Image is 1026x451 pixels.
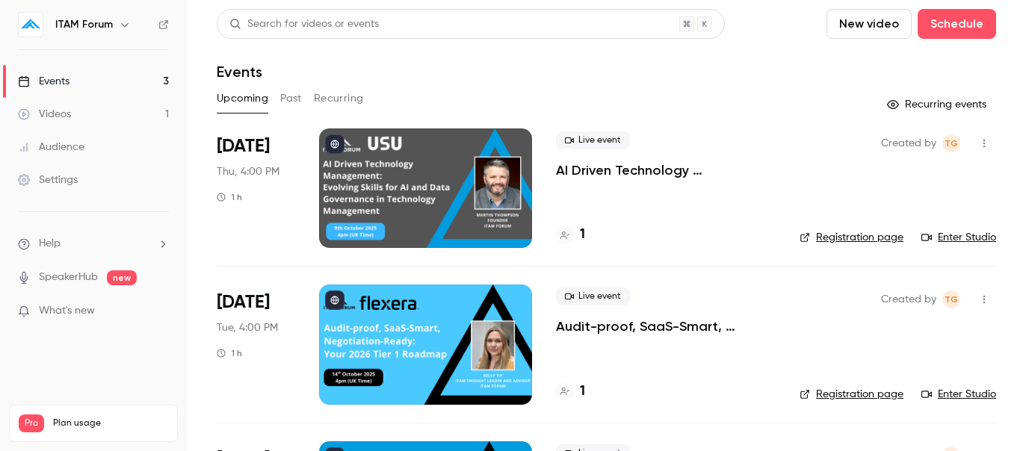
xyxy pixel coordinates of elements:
span: Live event [556,131,630,149]
span: Help [39,236,61,252]
span: TG [945,134,958,152]
span: [DATE] [217,290,270,314]
a: Enter Studio [921,387,996,402]
span: Created by [881,290,936,308]
span: Tue, 4:00 PM [217,320,278,335]
h4: 1 [580,382,585,402]
span: Created by [881,134,936,152]
h6: ITAM Forum [55,17,113,32]
button: Upcoming [217,87,268,111]
div: Oct 14 Tue, 4:00 PM (Europe/London) [217,284,295,404]
a: SpeakerHub [39,270,98,285]
span: Tasveer Gola [942,134,960,152]
button: Schedule [918,9,996,39]
span: [DATE] [217,134,270,158]
iframe: Noticeable Trigger [151,305,169,318]
div: Videos [18,107,71,122]
a: Enter Studio [921,230,996,245]
span: new [107,270,137,285]
span: TG [945,290,958,308]
a: Audit-proof, SaaS-Smart, Negotiation-Ready: Your 2026 Tier 1 Roadmap [556,317,776,335]
a: Registration page [800,387,903,402]
div: Audience [18,140,84,155]
button: Past [280,87,302,111]
div: Settings [18,172,78,187]
a: 1 [556,225,585,245]
img: ITAM Forum [19,13,43,37]
span: Live event [556,287,630,305]
span: Plan usage [53,417,168,429]
h1: Events [217,63,262,81]
a: 1 [556,382,585,402]
div: Search for videos or events [229,16,379,32]
a: Registration page [800,230,903,245]
h4: 1 [580,225,585,245]
li: help-dropdown-opener [18,236,169,252]
button: Recurring [314,87,364,111]
a: AI Driven Technology Management: Evolving Skills for AI and Data Governance in Technology Management [556,161,776,179]
span: What's new [39,303,95,319]
div: 1 h [217,191,242,203]
div: 1 h [217,347,242,359]
span: Thu, 4:00 PM [217,164,279,179]
div: Events [18,74,69,89]
span: Pro [19,414,44,432]
div: Oct 9 Thu, 4:00 PM (Europe/London) [217,128,295,248]
span: Tasveer Gola [942,290,960,308]
button: New video [826,9,912,39]
button: Recurring events [880,93,996,116]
